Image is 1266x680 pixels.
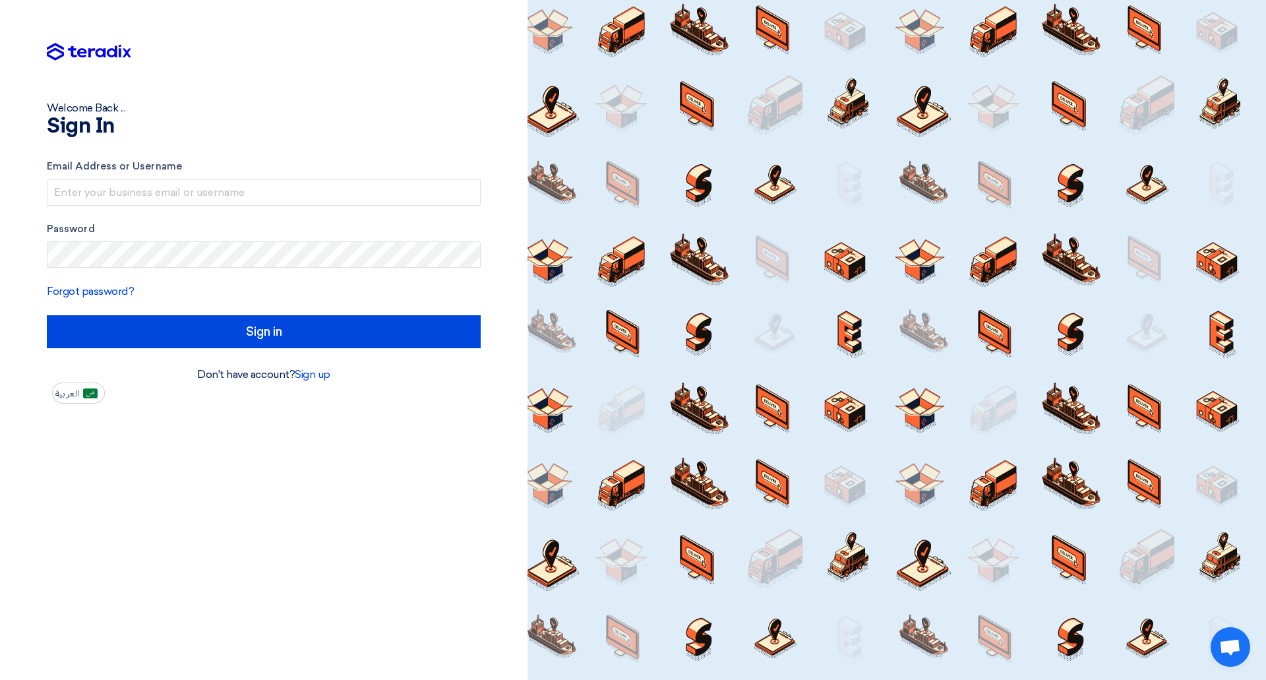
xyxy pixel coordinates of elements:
[47,367,481,383] div: Don't have account?
[47,116,481,137] h1: Sign In
[47,43,131,61] img: Teradix logo
[295,368,330,381] a: Sign up
[1211,627,1250,667] div: Open chat
[47,315,481,348] input: Sign in
[47,285,134,297] a: Forgot password?
[52,383,105,404] button: العربية
[55,389,79,398] span: العربية
[47,222,481,237] label: Password
[47,159,481,174] label: Email Address or Username
[83,388,98,398] img: ar-AR.png
[47,100,481,116] div: Welcome Back ...
[47,179,481,206] input: Enter your business email or username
